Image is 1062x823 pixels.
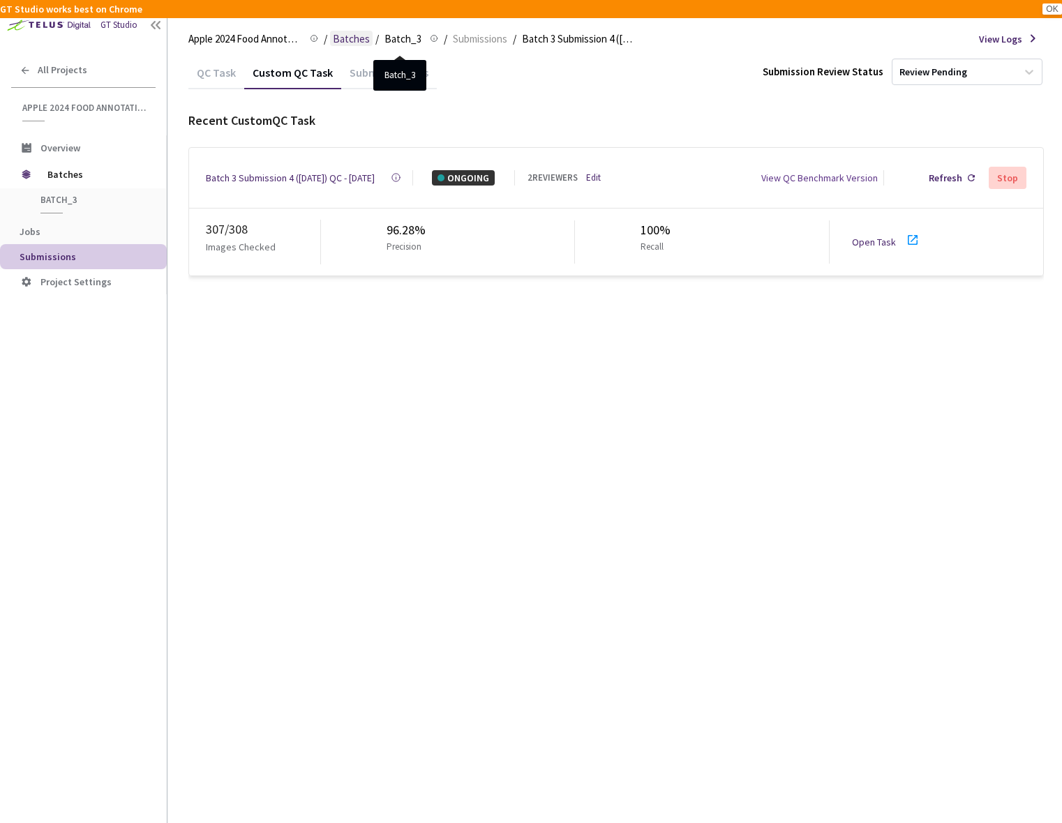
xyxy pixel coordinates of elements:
span: Batches [333,31,370,47]
p: Precision [387,240,421,254]
div: 100% [641,220,671,240]
span: Batch_3 [384,31,421,47]
p: Recall [641,240,665,254]
a: Open Task [852,236,896,248]
span: View Logs [979,31,1022,47]
span: Apple 2024 Food Annotation Correction [22,102,147,114]
li: / [444,31,447,47]
span: Jobs [20,225,40,238]
a: Batches [330,31,373,46]
span: Batch_3 [40,194,144,206]
span: Submissions [20,250,76,263]
span: Apple 2024 Food Annotation Correction [188,31,301,47]
div: QC Task [188,66,244,89]
div: GT Studio [100,18,137,32]
span: All Projects [38,64,87,76]
div: View QC Benchmark Version [761,170,878,186]
div: Refresh [929,170,962,186]
span: Submissions [453,31,507,47]
li: / [324,31,327,47]
li: / [513,31,516,47]
span: Project Settings [40,275,112,288]
a: Edit [586,171,601,185]
div: Submitted Jobs [341,66,437,89]
span: Batches [47,160,143,188]
p: Images Checked [206,239,276,255]
div: Stop [997,172,1018,183]
div: Review Pending [899,66,967,79]
div: 96.28% [387,220,427,240]
a: Batch 3 Submission 4 ([DATE]) QC - [DATE] [206,170,375,186]
li: / [375,31,379,47]
div: 2 REVIEWERS [528,171,578,185]
button: OK [1042,3,1062,15]
div: Recent Custom QC Task [188,111,1044,130]
div: Custom QC Task [244,66,341,89]
div: Submission Review Status [763,63,883,80]
span: Overview [40,142,80,154]
div: 307 / 308 [206,220,320,239]
span: Batch 3 Submission 4 ([DATE]) [522,31,635,47]
a: Submissions [450,31,510,46]
div: ONGOING [432,170,495,186]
